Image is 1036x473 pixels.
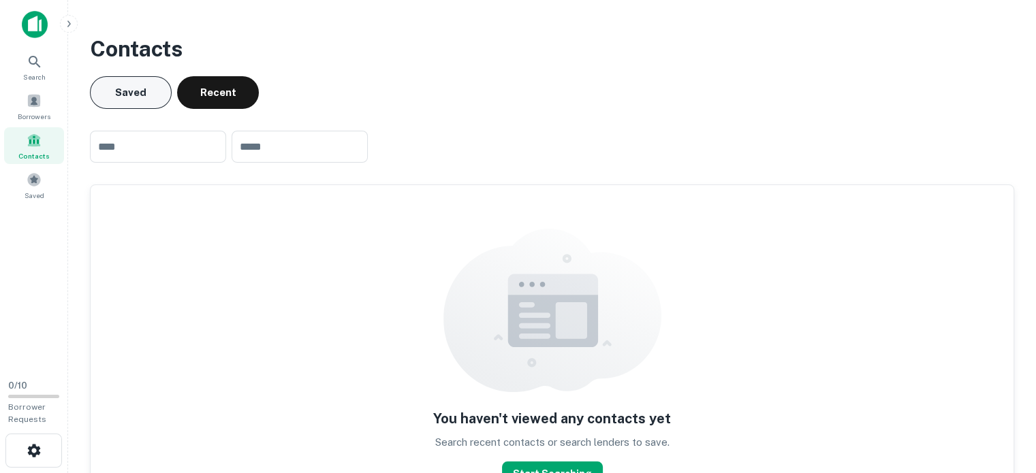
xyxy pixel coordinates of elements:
img: empty content [443,229,661,392]
span: Borrower Requests [8,402,46,424]
img: capitalize-icon.png [22,11,48,38]
button: Recent [177,76,259,109]
h5: You haven't viewed any contacts yet [433,408,671,429]
span: Contacts [18,150,50,161]
a: Saved [4,167,64,203]
a: Borrowers [4,88,64,125]
button: Saved [90,76,172,109]
span: Saved [25,190,44,201]
p: Search recent contacts or search lenders to save. [435,434,670,451]
h3: Contacts [90,33,1014,65]
a: Search [4,48,64,85]
span: Borrowers [18,111,50,122]
a: Contacts [4,127,64,164]
span: Search [23,71,46,82]
span: 0 / 10 [8,380,27,391]
iframe: Chat Widget [968,364,1036,429]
